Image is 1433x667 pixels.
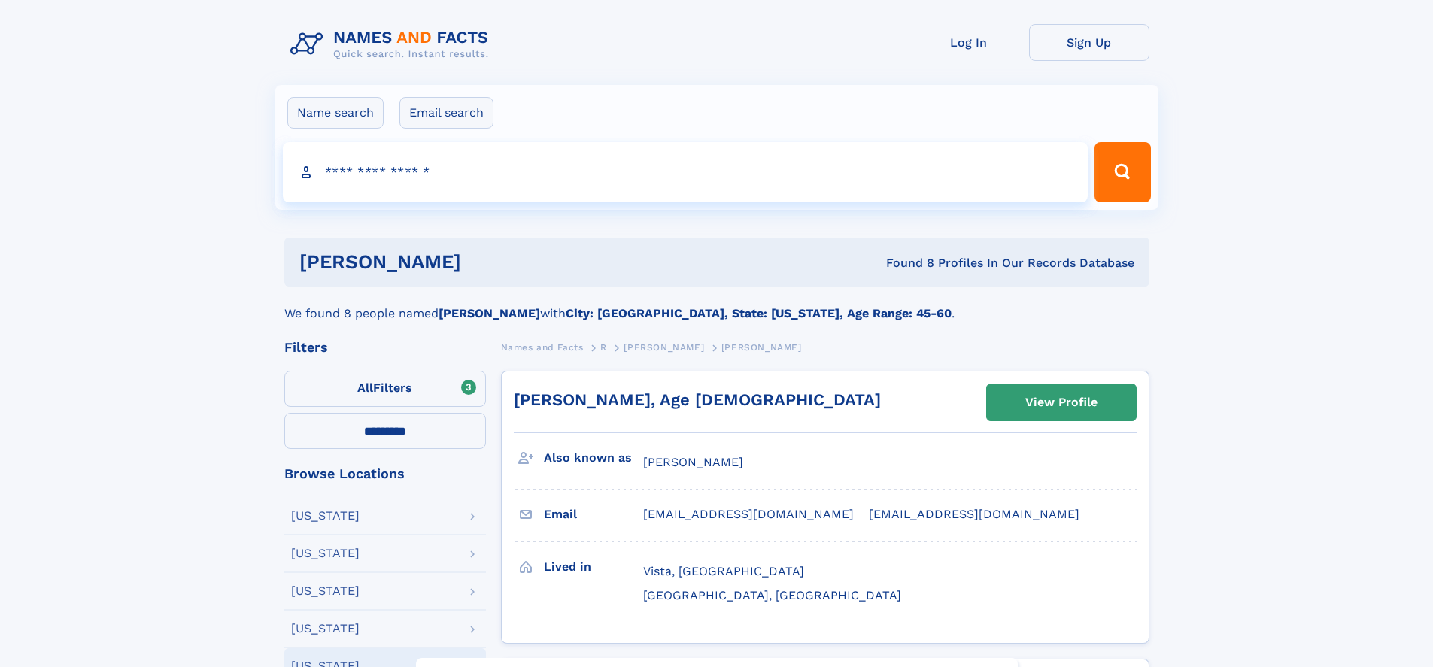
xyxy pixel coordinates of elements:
h3: Email [544,502,643,527]
a: Log In [909,24,1029,61]
label: Name search [287,97,384,129]
span: [PERSON_NAME] [643,455,743,469]
div: Found 8 Profiles In Our Records Database [673,255,1134,271]
img: Logo Names and Facts [284,24,501,65]
div: [US_STATE] [291,510,360,522]
span: [EMAIL_ADDRESS][DOMAIN_NAME] [643,507,854,521]
div: [US_STATE] [291,585,360,597]
a: Sign Up [1029,24,1149,61]
div: We found 8 people named with . [284,287,1149,323]
span: [PERSON_NAME] [721,342,802,353]
h1: [PERSON_NAME] [299,253,674,271]
span: [PERSON_NAME] [624,342,704,353]
div: [US_STATE] [291,623,360,635]
b: City: [GEOGRAPHIC_DATA], State: [US_STATE], Age Range: 45-60 [566,306,952,320]
h3: Lived in [544,554,643,580]
label: Email search [399,97,493,129]
a: View Profile [987,384,1136,420]
a: R [600,338,607,356]
a: [PERSON_NAME] [624,338,704,356]
span: [GEOGRAPHIC_DATA], [GEOGRAPHIC_DATA] [643,588,901,602]
label: Filters [284,371,486,407]
span: R [600,342,607,353]
div: Browse Locations [284,467,486,481]
input: search input [283,142,1088,202]
b: [PERSON_NAME] [439,306,540,320]
div: [US_STATE] [291,547,360,559]
button: Search Button [1094,142,1150,202]
span: [EMAIL_ADDRESS][DOMAIN_NAME] [869,507,1079,521]
span: Vista, [GEOGRAPHIC_DATA] [643,564,804,578]
h3: Also known as [544,445,643,471]
a: [PERSON_NAME], Age [DEMOGRAPHIC_DATA] [514,390,881,409]
div: View Profile [1025,385,1098,420]
div: Filters [284,341,486,354]
a: Names and Facts [501,338,584,356]
span: All [357,380,373,395]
